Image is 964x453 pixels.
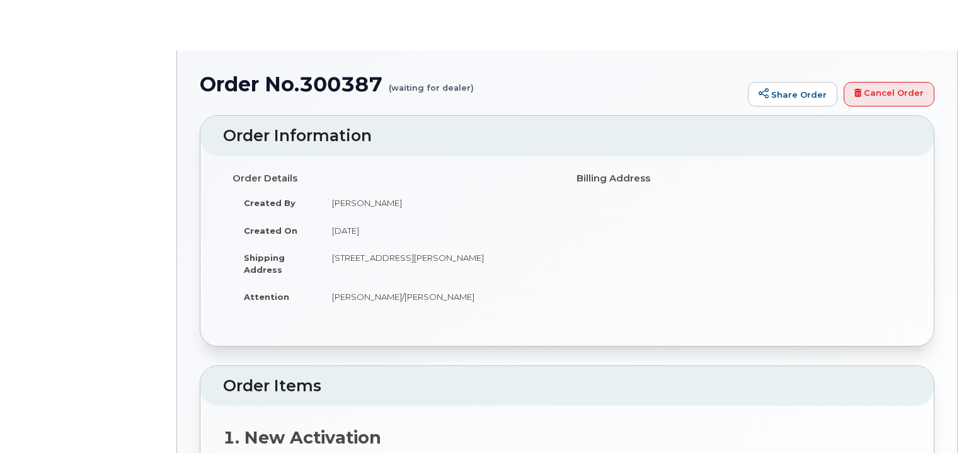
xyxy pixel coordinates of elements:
a: Share Order [748,82,837,107]
h2: Order Information [223,127,911,145]
td: [PERSON_NAME] [321,189,558,217]
small: (waiting for dealer) [389,73,474,93]
td: [PERSON_NAME]/[PERSON_NAME] [321,283,558,311]
td: [STREET_ADDRESS][PERSON_NAME] [321,244,558,283]
h4: Order Details [232,173,558,184]
strong: Shipping Address [244,253,285,275]
h4: Billing Address [577,173,902,184]
strong: Created By [244,198,296,208]
a: Cancel Order [844,82,934,107]
h2: Order Items [223,377,911,395]
strong: Attention [244,292,289,302]
strong: 1. New Activation [223,427,381,448]
strong: Created On [244,226,297,236]
td: [DATE] [321,217,558,244]
h1: Order No.300387 [200,73,742,95]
